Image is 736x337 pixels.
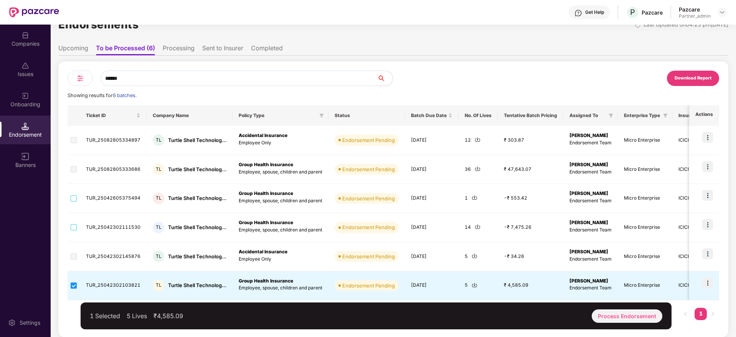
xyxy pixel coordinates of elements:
[642,9,663,16] div: Pazcare
[342,253,395,260] div: Endorsement Pending
[80,242,147,271] td: TUR_25042302145876
[679,308,691,320] li: Previous Page
[405,126,459,155] td: [DATE]
[498,155,563,184] td: ₹ 47,643.07
[679,308,691,320] button: left
[90,312,120,320] div: 1 Selected
[342,282,395,289] div: Endorsement Pending
[569,112,606,119] span: Assigned To
[21,62,29,69] img: svg+xml;base64,PHN2ZyBpZD0iSXNzdWVzX2Rpc2FibGVkIiB4bWxucz0iaHR0cDovL3d3dy53My5vcmcvMjAwMC9zdmciIH...
[318,111,325,120] span: filter
[465,195,492,202] div: 1
[239,220,293,225] b: Group Health Insurance
[113,93,137,98] span: 6 batches.
[80,213,147,242] td: TUR_25042302111530
[719,9,725,15] img: svg+xml;base64,PHN2ZyBpZD0iRHJvcGRvd24tMzJ4MzIiIHhtbG5zPSJodHRwOi8vd3d3LnczLm9yZy8yMDAwL3N2ZyIgd2...
[683,312,688,316] span: left
[239,139,322,147] p: Employee Only
[679,13,711,19] div: Partner_admin
[689,105,719,126] th: Actions
[475,166,480,172] img: svg+xml;base64,PHN2ZyBpZD0iRG93bmxvYWQtMjR4MjQiIHhtbG5zPSJodHRwOi8vd3d3LnczLm9yZy8yMDAwL3N2ZyIgd2...
[80,184,147,213] td: TUR_25042605375494
[68,93,137,98] span: Showing results for
[251,44,283,55] li: Completed
[147,105,233,126] th: Company Name
[702,132,713,143] img: icon
[168,166,226,173] div: Turtle Shell Technolog...
[405,184,459,213] td: [DATE]
[618,126,672,155] td: Micro Enterprise
[319,113,324,118] span: filter
[342,136,395,144] div: Endorsement Pending
[163,44,195,55] li: Processing
[569,220,608,225] b: [PERSON_NAME]
[405,242,459,271] td: [DATE]
[569,139,612,147] p: Endorsement Team
[239,190,293,196] b: Group Health Insurance
[153,134,164,146] div: TL
[679,6,711,13] div: Pazcare
[168,224,226,231] div: Turtle Shell Technolog...
[153,251,164,262] div: TL
[80,155,147,184] td: TUR_25082805333686
[711,312,715,316] span: right
[609,113,613,118] span: filter
[618,184,672,213] td: Micro Enterprise
[8,319,16,327] img: svg+xml;base64,PHN2ZyBpZD0iU2V0dGluZy0yMHgyMCIgeG1sbnM9Imh0dHA6Ly93d3cudzMub3JnLzIwMDAvc3ZnIiB3aW...
[675,75,711,82] div: Download Report
[328,105,405,126] th: Status
[168,137,226,144] div: Turtle Shell Technolog...
[672,184,707,213] td: ICICI
[153,164,164,175] div: TL
[678,112,695,119] span: Insurer
[21,153,29,160] img: svg+xml;base64,PHN2ZyB3aWR0aD0iMTYiIGhlaWdodD0iMTYiIHZpZXdCb3g9IjAgMCAxNiAxNiIgZmlsbD0ibm9uZSIgeG...
[21,122,29,130] img: svg+xml;base64,PHN2ZyB3aWR0aD0iMTQuNSIgaGVpZ2h0PSIxNC41IiB2aWV3Qm94PSIwIDAgMTYgMTYiIGZpbGw9Im5vbm...
[405,271,459,301] td: [DATE]
[405,105,459,126] th: Batch Due Date
[569,249,608,254] b: [PERSON_NAME]
[96,44,155,55] li: To be Processed (6)
[239,284,322,292] p: Employee, spouse, children and parent
[459,105,498,126] th: No. Of Lives
[239,132,287,138] b: Accidental Insurance
[58,44,88,55] li: Upcoming
[695,308,707,319] a: 1
[585,9,604,15] div: Get Help
[592,309,662,323] div: Process Endorsement
[702,248,713,259] img: icon
[153,280,164,291] div: TL
[168,282,226,289] div: Turtle Shell Technolog...
[618,213,672,242] td: Micro Enterprise
[498,213,563,242] td: -₹ 7,475.26
[672,213,707,242] td: ICICI
[239,278,293,284] b: Group Health Insurance
[569,197,612,205] p: Endorsement Team
[472,253,477,259] img: svg+xml;base64,PHN2ZyBpZD0iRG93bmxvYWQtMjR4MjQiIHhtbG5zPSJodHRwOi8vd3d3LnczLm9yZy8yMDAwL3N2ZyIgd2...
[475,137,480,142] img: svg+xml;base64,PHN2ZyBpZD0iRG93bmxvYWQtMjR4MjQiIHhtbG5zPSJodHRwOi8vd3d3LnczLm9yZy8yMDAwL3N2ZyIgd2...
[498,184,563,213] td: -₹ 553.42
[695,308,707,320] li: 1
[569,256,612,263] p: Endorsement Team
[465,282,492,289] div: 5
[702,161,713,172] img: icon
[153,222,164,233] div: TL
[202,44,243,55] li: Sent to Insurer
[80,271,147,301] td: TUR_25042302103821
[702,190,713,201] img: icon
[465,137,492,144] div: 12
[465,166,492,173] div: 36
[21,31,29,39] img: svg+xml;base64,PHN2ZyBpZD0iQ29tcGFuaWVzIiB4bWxucz0iaHR0cDovL3d3dy53My5vcmcvMjAwMC9zdmciIHdpZHRoPS...
[635,22,641,28] img: svg+xml;base64,PHN2ZyBpZD0iUmVsb2FkLTMyeDMyIiB4bWxucz0iaHR0cDovL3d3dy53My5vcmcvMjAwMC9zdmciIHdpZH...
[465,253,492,260] div: 5
[569,284,612,292] p: Endorsement Team
[498,126,563,155] td: ₹ 303.87
[618,155,672,184] td: Micro Enterprise
[624,112,660,119] span: Enterprise Type
[239,168,322,176] p: Employee, spouse, children and parent
[465,224,492,231] div: 14
[239,226,322,234] p: Employee, spouse, children and parent
[168,195,226,202] div: Turtle Shell Technolog...
[80,105,147,126] th: Ticket ID
[239,249,287,254] b: Accidental Insurance
[569,226,612,234] p: Endorsement Team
